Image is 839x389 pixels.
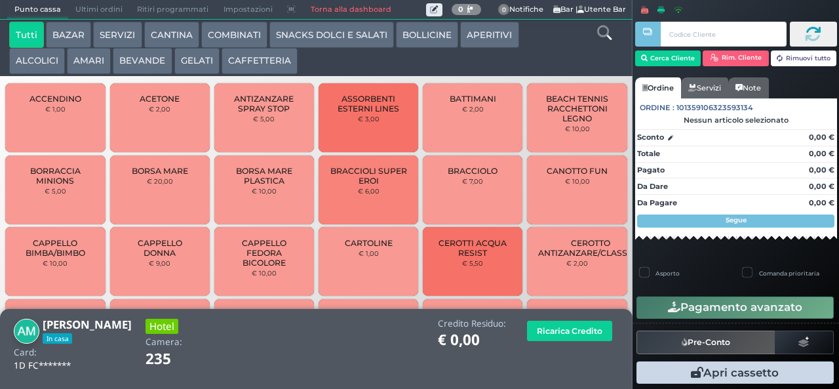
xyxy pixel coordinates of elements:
[498,4,510,16] span: 0
[130,1,216,19] span: Ritiri programmati
[252,187,277,195] small: € 10,00
[43,317,132,332] b: [PERSON_NAME]
[16,166,94,186] span: BORRACCIA MINIONS
[252,269,277,277] small: € 10,00
[809,182,834,191] strong: 0,00 €
[458,5,463,14] b: 0
[547,166,608,176] span: CANOTTO FUN
[46,22,91,48] button: BAZAR
[726,216,747,224] strong: Segue
[771,51,837,66] button: Rimuovi tutto
[640,102,674,113] span: Ordine :
[450,94,496,104] span: BATTIMANI
[635,115,837,125] div: Nessun articolo selezionato
[358,187,380,195] small: € 6,00
[45,105,66,113] small: € 1,00
[809,149,834,158] strong: 0,00 €
[45,187,66,195] small: € 5,00
[728,77,768,98] a: Note
[67,48,111,74] button: AMARI
[146,337,182,347] h4: Camera:
[16,238,94,258] span: CAPPELLO BIMBA/BIMBO
[9,48,65,74] button: ALCOLICI
[225,238,303,268] span: CAPPELLO FEDORA BICOLORE
[303,1,398,19] a: Torna alla dashboard
[460,22,518,48] button: APERITIVI
[29,94,81,104] span: ACCENDINO
[14,348,37,358] h4: Card:
[68,1,130,19] span: Ultimi ordini
[113,48,172,74] button: BEVANDE
[222,48,298,74] button: CAFFETTERIA
[527,321,612,341] button: Ricarica Credito
[9,22,44,48] button: Tutti
[636,331,775,354] button: Pre-Conto
[703,51,769,66] button: Rim. Cliente
[565,177,590,185] small: € 10,00
[253,115,275,123] small: € 5,00
[655,269,680,277] label: Asporto
[121,238,199,258] span: CAPPELLO DONNA
[636,297,834,319] button: Pagamento avanzato
[201,22,267,48] button: COMBINATI
[462,259,483,267] small: € 5,50
[681,77,728,98] a: Servizi
[330,94,408,113] span: ASSORBENTI ESTERNI LINES
[174,48,220,74] button: GELATI
[7,1,68,19] span: Punto cassa
[637,149,660,158] strong: Totale
[635,77,681,98] a: Ordine
[14,319,39,344] img: Alessandro Monzani
[438,332,506,348] h1: € 0,00
[434,238,512,258] span: CEROTTI ACQUA RESIST
[635,51,701,66] button: Cerca Cliente
[146,351,208,367] h1: 235
[462,105,484,113] small: € 2,00
[637,132,664,143] strong: Sconto
[438,319,506,329] h4: Credito Residuo:
[345,238,393,248] span: CARTOLINE
[359,249,379,257] small: € 1,00
[132,166,188,176] span: BORSA MARE
[566,259,588,267] small: € 2,00
[637,182,668,191] strong: Da Dare
[538,94,616,123] span: BEACH TENNIS RACCHETTONI LEGNO
[809,133,834,142] strong: 0,00 €
[396,22,458,48] button: BOLLICINE
[149,259,170,267] small: € 9,00
[216,1,280,19] span: Impostazioni
[93,22,142,48] button: SERVIZI
[637,165,665,174] strong: Pagato
[225,166,303,186] span: BORSA MARE PLASTICA
[43,333,72,344] span: In casa
[448,166,498,176] span: BRACCIOLO
[330,166,408,186] span: BRACCIOLI SUPER EROI
[358,115,380,123] small: € 3,00
[149,105,170,113] small: € 2,00
[146,319,178,334] h3: Hotel
[637,198,677,207] strong: Da Pagare
[661,22,786,47] input: Codice Cliente
[147,177,173,185] small: € 20,00
[269,22,394,48] button: SNACKS DOLCI E SALATI
[636,361,834,384] button: Apri cassetto
[809,198,834,207] strong: 0,00 €
[43,259,68,267] small: € 10,00
[809,165,834,174] strong: 0,00 €
[538,238,642,258] span: CEROTTO ANTIZANZARE/CLASSICO
[565,125,590,133] small: € 10,00
[144,22,199,48] button: CANTINA
[140,94,180,104] span: ACETONE
[676,102,753,113] span: 101359106323593134
[462,177,483,185] small: € 7,00
[225,94,303,113] span: ANTIZANZARE SPRAY STOP
[759,269,819,277] label: Comanda prioritaria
